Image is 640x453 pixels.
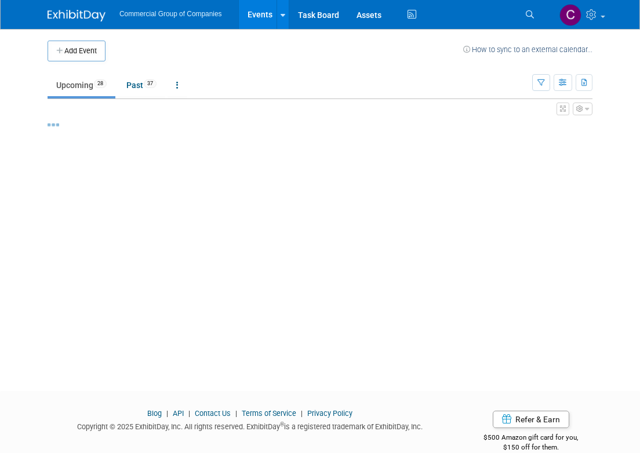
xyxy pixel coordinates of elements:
a: How to sync to an external calendar... [463,45,592,54]
img: Cole Mattern [559,4,581,26]
a: API [173,409,184,418]
span: 28 [94,79,107,88]
a: Privacy Policy [307,409,352,418]
div: $500 Amazon gift card for you, [470,425,593,452]
a: Upcoming28 [48,74,115,96]
span: | [186,409,193,418]
img: ExhibitDay [48,10,106,21]
span: 37 [144,79,157,88]
span: | [163,409,171,418]
a: Contact Us [195,409,231,418]
button: Add Event [48,41,106,61]
a: Past37 [118,74,165,96]
a: Refer & Earn [493,411,569,428]
span: Commercial Group of Companies [119,10,221,18]
span: | [232,409,240,418]
span: | [298,409,306,418]
a: Blog [147,409,162,418]
div: Copyright © 2025 ExhibitDay, Inc. All rights reserved. ExhibitDay is a registered trademark of Ex... [48,419,452,432]
img: loading... [48,123,59,126]
a: Terms of Service [242,409,296,418]
div: $150 off for them. [470,443,593,452]
sup: ® [280,421,284,428]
